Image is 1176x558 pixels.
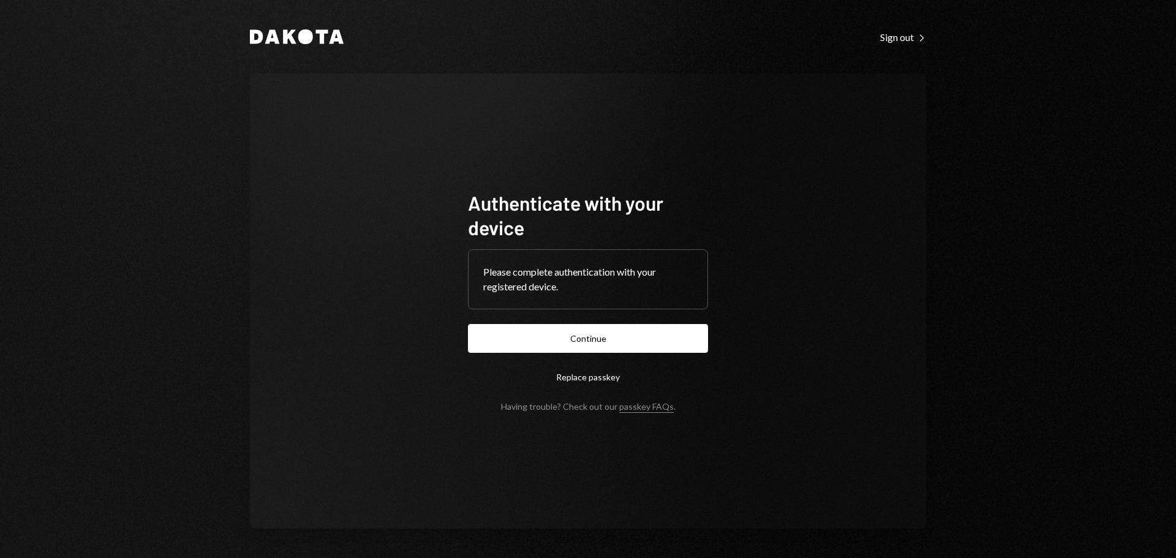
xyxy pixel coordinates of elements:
[880,30,926,43] a: Sign out
[483,265,693,294] div: Please complete authentication with your registered device.
[468,363,708,391] button: Replace passkey
[468,190,708,239] h1: Authenticate with your device
[468,324,708,353] button: Continue
[501,401,676,412] div: Having trouble? Check out our .
[880,31,926,43] div: Sign out
[619,401,674,413] a: passkey FAQs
